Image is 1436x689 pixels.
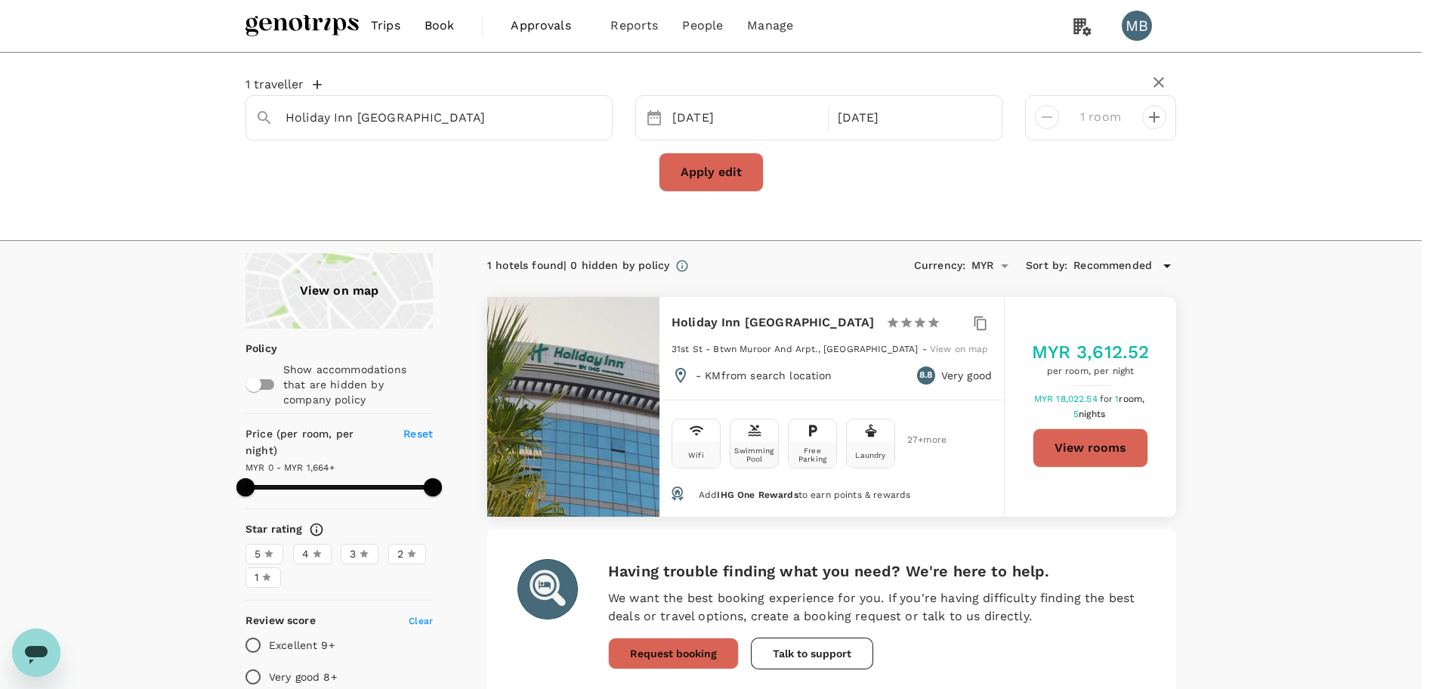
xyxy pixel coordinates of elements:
h5: MYR 3,612.52 [1032,340,1150,364]
button: Request booking [608,638,739,669]
button: Open [601,116,604,119]
span: Manage [747,17,793,35]
span: Trips [371,17,400,35]
span: 27 + more [907,435,930,445]
span: 4 [302,546,309,562]
span: Book [425,17,455,35]
span: Reset [403,428,433,440]
svg: Star ratings are awarded to properties to represent the quality of services, facilities, and amen... [309,522,324,537]
span: room, [1119,394,1144,404]
div: MB [1122,11,1152,41]
span: 5 [1073,409,1107,419]
div: Free Parking [792,446,833,463]
span: 1 [255,570,258,585]
button: Open [994,255,1015,277]
span: 31st St - Btwn Muroor And Arpt., [GEOGRAPHIC_DATA] [672,344,919,354]
span: Recommended [1073,258,1152,274]
p: Very good [941,368,992,383]
span: MYR 18,022.54 [1034,394,1100,404]
span: for [1100,394,1115,404]
div: Swimming Pool [733,446,775,463]
div: Wifi [688,451,704,459]
h6: Review score [246,613,316,629]
input: Add rooms [1071,105,1130,129]
span: Clear [409,616,433,626]
button: Apply edit [659,153,764,192]
span: 2 [397,546,403,562]
span: 5 [255,546,261,562]
p: Show accommodations that are hidden by company policy [283,362,431,407]
span: People [682,17,723,35]
h6: Sort by : [1026,258,1067,274]
div: [DATE] [832,104,990,133]
h6: Price (per room, per night) [246,426,386,459]
div: View on map [246,253,433,329]
span: 1 [1115,394,1147,404]
h6: Having trouble finding what you need? We're here to help. [608,559,1146,583]
span: IHG One Rewards [717,490,798,500]
p: Policy [246,341,255,356]
span: 8.8 [919,368,932,383]
h6: Star rating [246,521,303,538]
span: View on map [930,344,989,354]
input: Search cities, hotels, work locations [286,106,561,129]
span: Approvals [511,17,586,35]
button: decrease [1142,105,1166,129]
div: 1 hotels found | 0 hidden by policy [487,258,669,274]
h6: Holiday Inn [GEOGRAPHIC_DATA] [672,312,874,333]
img: Genotrips - ALL [246,9,359,42]
p: - KM from search location [696,368,832,383]
span: - [922,344,930,354]
span: nights [1079,409,1105,419]
p: Excellent 9+ [269,638,335,653]
p: Very good 8+ [269,669,337,684]
span: MYR 0 - MYR 1,664+ [246,462,335,473]
button: 1 traveller [246,77,322,92]
span: 3 [350,546,356,562]
span: per room, per night [1032,364,1150,379]
button: Talk to support [751,638,873,669]
span: Add to earn points & rewards [699,490,910,500]
iframe: Button to launch messaging window [12,629,60,677]
button: View rooms [1033,428,1148,468]
div: [DATE] [666,104,825,133]
div: Laundry [855,451,885,459]
span: Reports [610,17,658,35]
p: We want the best booking experience for you. If you're having difficulty finding the best deals o... [608,589,1146,626]
h6: Currency : [914,258,965,274]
